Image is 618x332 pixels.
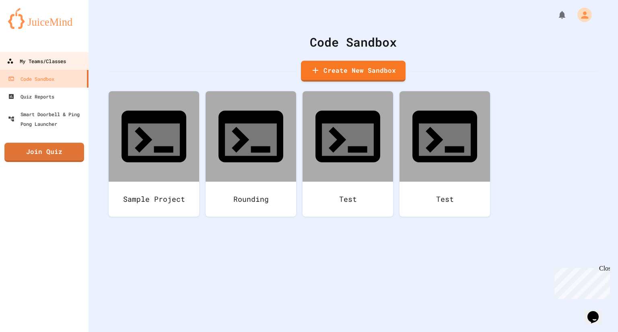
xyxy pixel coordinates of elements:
div: Code Sandbox [109,33,598,51]
div: My Notifications [542,8,569,22]
div: Quiz Reports [8,92,54,101]
a: Rounding [206,91,296,217]
div: Sample Project [109,182,199,217]
div: My Teams/Classes [7,56,66,66]
a: Join Quiz [4,143,84,162]
a: Create New Sandbox [301,61,406,82]
img: logo-orange.svg [8,8,80,29]
div: Chat with us now!Close [3,3,56,51]
a: Test [400,91,490,217]
div: Test [400,182,490,217]
div: Test [303,182,393,217]
iframe: chat widget [584,300,610,324]
a: Test [303,91,393,217]
iframe: chat widget [551,265,610,299]
div: Code Sandbox [8,74,54,84]
div: Rounding [206,182,296,217]
a: Sample Project [109,91,199,217]
div: Smart Doorbell & Ping Pong Launcher [8,109,85,129]
div: My Account [569,6,594,24]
